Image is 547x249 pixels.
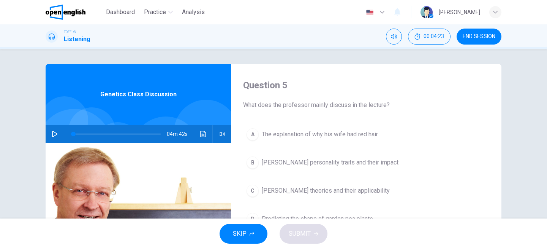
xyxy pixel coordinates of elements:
button: 00:04:23 [408,29,451,45]
span: Practice [144,8,166,17]
span: 04m 42s [167,125,194,143]
img: Profile picture [421,6,433,18]
div: [PERSON_NAME] [439,8,480,17]
span: Dashboard [106,8,135,17]
button: AThe explanation of why his wife had red hair [243,125,489,144]
span: [PERSON_NAME] personality traits and their impact [262,158,398,167]
img: OpenEnglish logo [46,5,85,20]
span: Analysis [182,8,205,17]
span: 00:04:23 [424,34,444,40]
button: Practice [141,5,176,19]
span: Predicting the shape of garden pea plants [262,214,373,223]
button: Click to see the audio transcription [197,125,209,143]
button: END SESSION [457,29,501,45]
a: OpenEnglish logo [46,5,103,20]
span: TOEFL® [64,29,76,35]
button: Analysis [179,5,208,19]
div: B [247,156,259,169]
div: D [247,213,259,225]
div: A [247,128,259,140]
img: en [365,10,375,15]
h4: Question 5 [243,79,489,91]
button: Dashboard [103,5,138,19]
div: C [247,185,259,197]
span: Genetics Class Discussion [100,90,177,99]
span: What does the professor mainly discuss in the lecture? [243,101,489,110]
div: Hide [408,29,451,45]
button: DPredicting the shape of garden pea plants [243,209,489,228]
button: B[PERSON_NAME] personality traits and their impact [243,153,489,172]
span: SKIP [233,228,247,239]
span: The explanation of why his wife had red hair [262,130,378,139]
span: [PERSON_NAME] theories and their applicability [262,186,390,195]
h1: Listening [64,35,90,44]
button: C[PERSON_NAME] theories and their applicability [243,181,489,200]
button: SKIP [220,224,267,244]
span: END SESSION [463,34,495,40]
div: Mute [386,29,402,45]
